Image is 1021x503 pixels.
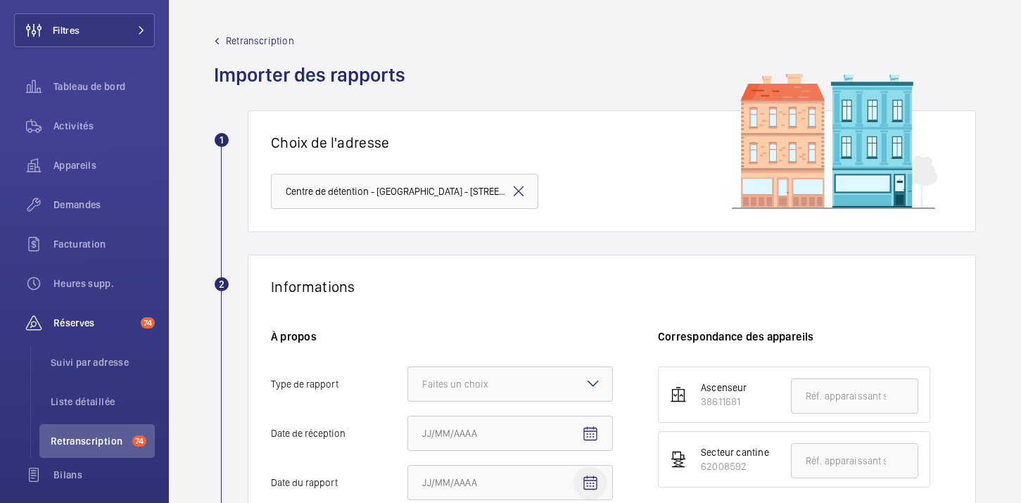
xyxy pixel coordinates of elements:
[53,468,155,482] span: Bilans
[271,478,407,488] span: Date du rapport
[791,378,918,414] input: Réf. apparaissant sur le document
[53,119,155,133] span: Activités
[53,79,155,94] span: Tableau de bord
[670,451,687,468] img: freight_elevator.svg
[422,377,524,391] div: Faites un choix
[791,443,918,478] input: Réf. apparaissant sur le document
[271,134,953,151] h1: Choix de l'adresse
[215,133,229,147] div: 1
[407,416,613,451] input: Date de réceptionOpen calendar
[271,428,407,438] span: Date de réception
[14,13,155,47] button: Filtres
[701,381,747,395] div: Ascenseur
[658,329,953,344] h6: Correspondance des appareils
[407,465,613,500] input: Date du rapportOpen calendar
[53,276,155,291] span: Heures supp.
[670,386,687,403] img: elevator.svg
[701,459,769,473] div: 62008592
[53,198,155,212] span: Demandes
[271,379,407,389] span: Type de rapport
[51,395,155,409] span: Liste détaillée
[53,316,135,330] span: Réserves
[660,72,941,209] img: buildings
[271,329,613,344] h6: À propos
[214,62,414,88] h1: Importer des rapports
[132,435,146,447] span: 74
[215,277,229,291] div: 2
[53,237,155,251] span: Facturation
[701,445,769,459] div: Secteur cantine
[51,434,127,448] span: Retranscription
[271,278,355,295] h1: Informations
[53,23,80,37] span: Filtres
[573,466,607,500] button: Open calendar
[701,395,747,409] div: 38611681
[271,174,538,209] input: Tapez l'adresse concernée
[573,417,607,451] button: Open calendar
[53,158,155,172] span: Appareils
[226,34,294,48] span: Retranscription
[51,355,155,369] span: Suivi par adresse
[141,317,155,329] span: 74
